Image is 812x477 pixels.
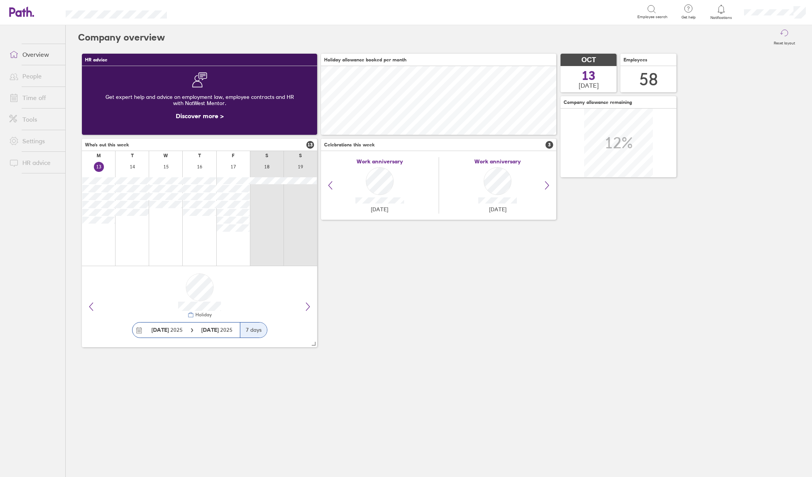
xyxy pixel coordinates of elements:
[324,142,375,148] span: Celebrations this week
[545,141,553,149] span: 3
[306,141,314,149] span: 13
[97,153,101,158] div: M
[201,327,233,333] span: 2025
[201,326,220,333] strong: [DATE]
[769,25,800,50] button: Reset layout
[299,153,302,158] div: S
[131,153,134,158] div: T
[176,112,224,120] a: Discover more >
[265,153,268,158] div: S
[3,68,65,84] a: People
[151,327,183,333] span: 2025
[623,57,647,63] span: Employees
[78,25,165,50] h2: Company overview
[579,82,599,89] span: [DATE]
[88,88,311,112] div: Get expert help and advice on employment law, employee contracts and HR with NatWest Mentor.
[85,57,107,63] span: HR advice
[489,206,506,212] span: [DATE]
[3,133,65,149] a: Settings
[582,70,596,82] span: 13
[3,155,65,170] a: HR advice
[163,153,168,158] div: W
[194,312,212,317] div: Holiday
[581,56,596,64] span: OCT
[474,158,521,165] span: Work anniversary
[198,153,201,158] div: T
[3,90,65,105] a: Time off
[371,206,388,212] span: [DATE]
[769,39,800,46] label: Reset layout
[637,15,668,19] span: Employee search
[324,57,406,63] span: Holiday allowance booked per month
[3,47,65,62] a: Overview
[3,112,65,127] a: Tools
[240,323,267,338] div: 7 days
[85,142,129,148] span: Who's out this week
[357,158,403,165] span: Work anniversary
[709,15,734,20] span: Notifications
[232,153,234,158] div: F
[151,326,169,333] strong: [DATE]
[676,15,701,20] span: Get help
[188,8,207,15] div: Search
[564,100,632,105] span: Company allowance remaining
[709,4,734,20] a: Notifications
[639,70,658,89] div: 58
